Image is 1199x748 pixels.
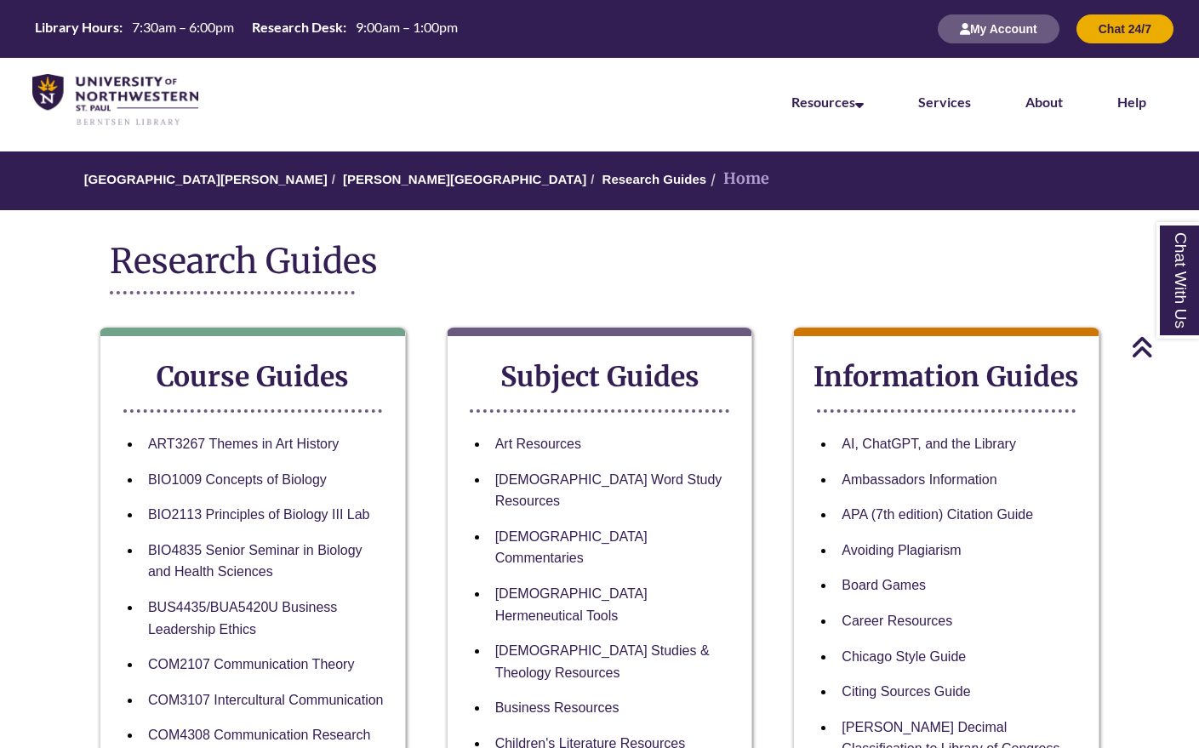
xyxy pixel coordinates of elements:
a: APA (7th edition) Citation Guide [842,507,1033,522]
a: Art Resources [495,437,581,451]
a: BIO4835 Senior Seminar in Biology and Health Sciences [148,543,363,580]
a: Avoiding Plagiarism [842,543,961,557]
strong: Subject Guides [500,360,699,394]
a: COM3107 Intercultural Communication [148,693,384,707]
a: Board Games [842,578,926,592]
table: Hours Today [28,18,465,39]
a: [DEMOGRAPHIC_DATA] Commentaries [495,529,648,566]
a: Chat 24/7 [1076,21,1173,36]
a: [DEMOGRAPHIC_DATA] Studies & Theology Resources [495,643,710,680]
a: ART3267 Themes in Art History [148,437,339,451]
th: Library Hours: [28,18,125,37]
th: Research Desk: [245,18,349,37]
a: [PERSON_NAME][GEOGRAPHIC_DATA] [343,172,586,186]
a: BUS4435/BUA5420U Business Leadership Ethics [148,600,337,637]
a: Citing Sources Guide [842,684,970,699]
a: Services [918,94,971,110]
a: AI, ChatGPT, and the Library [842,437,1016,451]
a: [GEOGRAPHIC_DATA][PERSON_NAME] [84,172,328,186]
a: [DEMOGRAPHIC_DATA] Hermeneutical Tools [495,586,648,623]
a: Research Guides [602,172,707,186]
strong: Course Guides [157,360,349,394]
a: Hours Today [28,18,465,41]
a: COM2107 Communication Theory [148,657,354,671]
a: About [1025,94,1063,110]
span: 9:00am – 1:00pm [356,19,458,35]
a: BIO2113 Principles of Biology III Lab [148,507,370,522]
a: Career Resources [842,614,952,628]
a: My Account [938,21,1059,36]
a: Resources [791,94,864,110]
span: 7:30am – 6:00pm [132,19,234,35]
li: Home [706,167,769,191]
span: Research Guides [110,240,378,283]
a: Chicago Style Guide [842,649,966,664]
a: [DEMOGRAPHIC_DATA] Word Study Resources [495,472,722,509]
strong: Information Guides [814,360,1079,394]
a: Back to Top [1131,335,1195,358]
a: Ambassadors Information [842,472,996,487]
img: UNWSP Library Logo [32,74,198,127]
button: My Account [938,14,1059,43]
a: BIO1009 Concepts of Biology [148,472,327,487]
button: Chat 24/7 [1076,14,1173,43]
a: Business Resources [495,700,619,715]
a: Help [1117,94,1146,110]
